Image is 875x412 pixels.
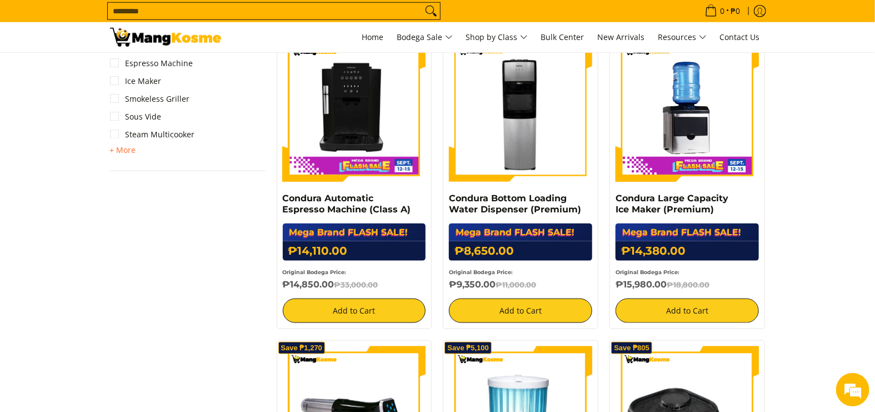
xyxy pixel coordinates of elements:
[719,7,727,15] span: 0
[110,72,162,90] a: Ice Maker
[163,324,202,339] em: Submit
[392,22,458,52] a: Bodega Sale
[6,285,212,324] textarea: Type your message and click 'Submit'
[616,241,759,261] h6: ₱14,380.00
[720,32,760,42] span: Contact Us
[616,279,759,290] h6: ₱15,980.00
[541,32,584,42] span: Bulk Center
[616,269,679,275] small: Original Bodega Price:
[357,22,389,52] a: Home
[592,22,651,52] a: New Arrivals
[616,193,728,215] a: Condura Large Capacity Ice Maker (Premium)
[614,345,649,351] span: Save ₱805
[449,193,581,215] a: Condura Bottom Loading Water Dispenser (Premium)
[362,32,384,42] span: Home
[397,31,453,44] span: Bodega Sale
[616,38,759,182] img: Condura Large Capacity Ice Maker (Premium)
[536,22,590,52] a: Bulk Center
[110,126,195,143] a: Steam Multicooker
[653,22,712,52] a: Resources
[714,22,766,52] a: Contact Us
[58,62,187,77] div: Leave a message
[283,269,347,275] small: Original Bodega Price:
[729,7,742,15] span: ₱0
[232,22,766,52] nav: Main Menu
[110,28,221,47] img: MANG KOSME MEGA BRAND FLASH SALE: September 12-15, 2025 l Mang Kosme
[110,108,162,126] a: Sous Vide
[598,32,645,42] span: New Arrivals
[110,146,136,155] span: + More
[283,193,411,215] a: Condura Automatic Espresso Machine (Class A)
[110,143,136,157] summary: Open
[449,241,592,261] h6: ₱8,650.00
[334,280,378,289] del: ₱33,000.00
[281,345,323,351] span: Save ₱1,270
[702,5,744,17] span: •
[110,54,193,72] a: Espresso Machine
[447,345,489,351] span: Save ₱5,100
[616,299,759,323] button: Add to Cart
[110,90,190,108] a: Smokeless Griller
[449,279,592,290] h6: ₱9,350.00
[283,279,426,290] h6: ₱14,850.00
[283,38,426,182] img: Condura Automatic Espresso Machine (Class A)
[496,280,536,289] del: ₱11,000.00
[182,6,209,32] div: Minimize live chat window
[283,299,426,323] button: Add to Cart
[667,280,709,289] del: ₱18,800.00
[449,38,592,182] img: Condura Bottom Loading Water Dispenser (Premium) - 0
[658,31,707,44] span: Resources
[466,31,528,44] span: Shop by Class
[283,241,426,261] h6: ₱14,110.00
[449,269,513,275] small: Original Bodega Price:
[461,22,533,52] a: Shop by Class
[422,3,440,19] button: Search
[23,131,194,243] span: We are offline. Please leave us a message.
[449,299,592,323] button: Add to Cart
